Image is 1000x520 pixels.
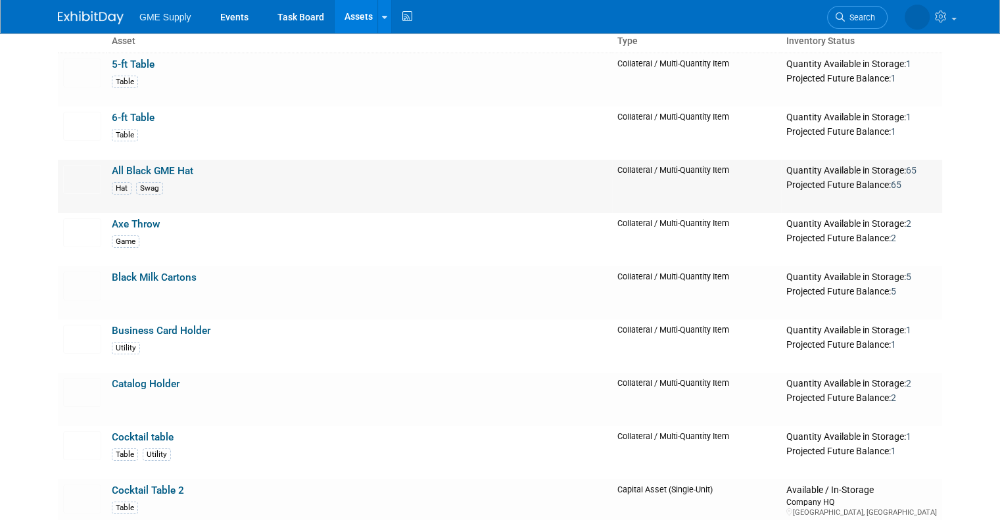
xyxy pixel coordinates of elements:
[786,431,937,443] div: Quantity Available in Storage:
[786,272,937,283] div: Quantity Available in Storage:
[112,378,179,390] a: Catalog Holder
[905,5,930,30] img: Amanda Riley
[786,124,937,138] div: Projected Future Balance:
[112,182,131,195] div: Hat
[112,325,210,337] a: Business Card Holder
[891,446,896,456] span: 1
[58,11,124,24] img: ExhibitDay
[112,342,140,354] div: Utility
[891,73,896,83] span: 1
[786,70,937,85] div: Projected Future Balance:
[845,12,875,22] span: Search
[112,485,184,496] a: Cocktail Table 2
[107,30,612,53] th: Asset
[906,165,917,176] span: 65
[786,218,937,230] div: Quantity Available in Storage:
[786,325,937,337] div: Quantity Available in Storage:
[112,218,160,230] a: Axe Throw
[891,392,896,403] span: 2
[891,179,901,190] span: 65
[112,112,155,124] a: 6-ft Table
[612,106,781,160] td: Collateral / Multi-Quantity Item
[112,76,138,88] div: Table
[612,160,781,213] td: Collateral / Multi-Quantity Item
[891,126,896,137] span: 1
[112,272,197,283] a: Black Milk Cartons
[112,502,138,514] div: Table
[136,182,163,195] div: Swag
[612,373,781,426] td: Collateral / Multi-Quantity Item
[786,59,937,70] div: Quantity Available in Storage:
[612,266,781,319] td: Collateral / Multi-Quantity Item
[786,378,937,390] div: Quantity Available in Storage:
[786,443,937,458] div: Projected Future Balance:
[786,112,937,124] div: Quantity Available in Storage:
[906,218,911,229] span: 2
[786,390,937,404] div: Projected Future Balance:
[612,53,781,106] td: Collateral / Multi-Quantity Item
[786,508,937,517] div: [GEOGRAPHIC_DATA], [GEOGRAPHIC_DATA]
[906,59,911,69] span: 1
[139,12,191,22] span: GME Supply
[827,6,888,29] a: Search
[112,431,174,443] a: Cocktail table
[906,112,911,122] span: 1
[891,339,896,350] span: 1
[612,30,781,53] th: Type
[906,431,911,442] span: 1
[612,426,781,479] td: Collateral / Multi-Quantity Item
[786,485,937,496] div: Available / In-Storage
[112,448,138,461] div: Table
[112,235,139,248] div: Game
[891,286,896,296] span: 5
[906,325,911,335] span: 1
[786,165,937,177] div: Quantity Available in Storage:
[112,165,193,177] a: All Black GME Hat
[906,378,911,389] span: 2
[143,448,171,461] div: Utility
[786,177,937,191] div: Projected Future Balance:
[612,319,781,373] td: Collateral / Multi-Quantity Item
[891,233,896,243] span: 2
[786,496,937,508] div: Company HQ
[786,337,937,351] div: Projected Future Balance:
[906,272,911,282] span: 5
[786,283,937,298] div: Projected Future Balance:
[612,213,781,266] td: Collateral / Multi-Quantity Item
[786,230,937,245] div: Projected Future Balance:
[112,59,155,70] a: 5-ft Table
[112,129,138,141] div: Table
